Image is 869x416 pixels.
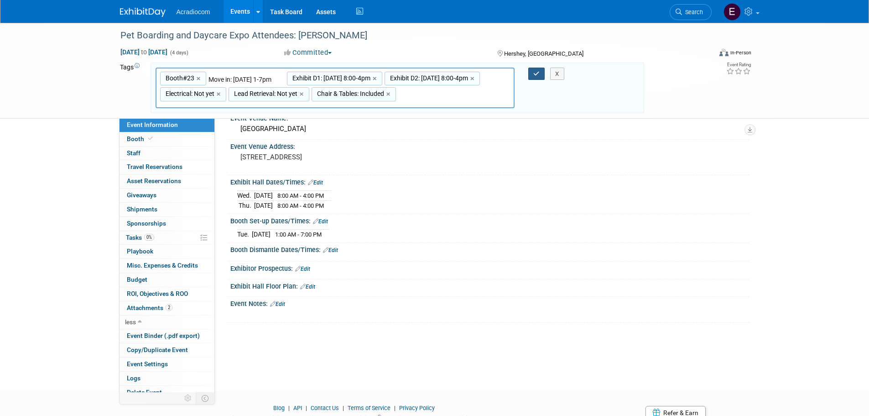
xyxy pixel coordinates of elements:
[127,191,156,199] span: Giveaways
[230,279,749,291] div: Exhibit Hall Floor Plan:
[164,89,214,98] span: Electrical: Not yet
[670,4,712,20] a: Search
[340,405,346,411] span: |
[120,316,214,329] a: less
[277,202,324,209] span: 8:00 AM - 4:00 PM
[323,247,338,253] a: Edit
[127,205,157,213] span: Shipments
[140,48,148,56] span: to
[120,63,142,114] td: Tags
[295,266,310,272] a: Edit
[120,118,214,132] a: Event Information
[120,358,214,371] a: Event Settings
[504,50,583,57] span: Hershey, [GEOGRAPHIC_DATA]
[240,153,437,161] pre: [STREET_ADDRESS]
[120,217,214,231] a: Sponsorships
[120,160,214,174] a: Travel Reservations
[180,392,196,404] td: Personalize Event Tab Strip
[126,234,154,241] span: Tasks
[120,231,214,245] a: Tasks0%
[127,389,162,396] span: Delete Event
[386,89,392,100] a: ×
[682,9,703,16] span: Search
[277,192,324,199] span: 8:00 AM - 4:00 PM
[120,245,214,258] a: Playbook
[117,27,698,44] div: Pet Boarding and Daycare Expo Attendees: [PERSON_NAME]
[286,405,292,411] span: |
[120,329,214,343] a: Event Binder (.pdf export)
[164,74,194,83] span: Booth#23
[127,360,168,368] span: Event Settings
[399,405,435,411] a: Privacy Policy
[315,89,384,98] span: Chair & Tables: Included
[313,218,328,225] a: Edit
[197,74,203,84] a: ×
[392,405,398,411] span: |
[120,203,214,216] a: Shipments
[348,405,390,411] a: Terms of Service
[120,386,214,400] a: Delete Event
[273,405,285,411] a: Blog
[230,140,749,151] div: Event Venue Address:
[270,301,285,307] a: Edit
[120,287,214,301] a: ROI, Objectives & ROO
[127,135,155,142] span: Booth
[237,122,743,136] div: [GEOGRAPHIC_DATA]
[127,163,182,170] span: Travel Reservations
[127,290,188,297] span: ROI, Objectives & ROO
[254,201,273,211] td: [DATE]
[177,8,210,16] span: Acradiocom
[730,49,751,56] div: In-Person
[120,301,214,315] a: Attachments2
[308,179,323,186] a: Edit
[237,230,252,239] td: Tue.
[281,48,335,58] button: Committed
[252,230,271,239] td: [DATE]
[127,346,188,353] span: Copy/Duplicate Event
[120,132,214,146] a: Booth
[237,191,254,201] td: Wed.
[148,136,153,141] i: Booth reservation complete
[196,392,214,404] td: Toggle Event Tabs
[230,297,749,309] div: Event Notes:
[254,191,273,201] td: [DATE]
[303,405,309,411] span: |
[275,231,322,238] span: 1:00 AM - 7:00 PM
[169,50,188,56] span: (4 days)
[230,243,749,255] div: Booth Dismantle Dates/Times:
[120,259,214,273] a: Misc. Expenses & Credits
[719,49,729,56] img: Format-Inperson.png
[300,89,306,100] a: ×
[373,74,379,84] a: ×
[120,174,214,188] a: Asset Reservations
[230,214,749,226] div: Booth Set-up Dates/Times:
[230,262,749,274] div: Exhibitor Prospectus:
[237,201,254,211] td: Thu.
[208,75,287,84] input: Type tag and hit enter
[217,89,223,100] a: ×
[658,47,752,61] div: Event Format
[127,220,166,227] span: Sponsorships
[293,405,302,411] a: API
[311,405,339,411] a: Contact Us
[127,121,178,128] span: Event Information
[120,48,168,56] span: [DATE] [DATE]
[550,68,564,80] button: X
[723,3,741,21] img: Elizabeth Martinez
[120,372,214,385] a: Logs
[127,247,153,255] span: Playbook
[230,175,749,187] div: Exhibit Hall Dates/Times:
[127,149,140,157] span: Staff
[120,343,214,357] a: Copy/Duplicate Event
[470,74,476,84] a: ×
[125,318,136,326] span: less
[127,262,198,269] span: Misc. Expenses & Credits
[127,276,147,283] span: Budget
[388,74,468,83] span: Exhibit D2: [DATE] 8:00-4pm
[726,63,751,67] div: Event Rating
[127,374,140,382] span: Logs
[127,304,172,311] span: Attachments
[120,147,214,160] a: Staff
[120,189,214,202] a: Giveaways
[232,89,297,98] span: Lead Retrieval: Not yet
